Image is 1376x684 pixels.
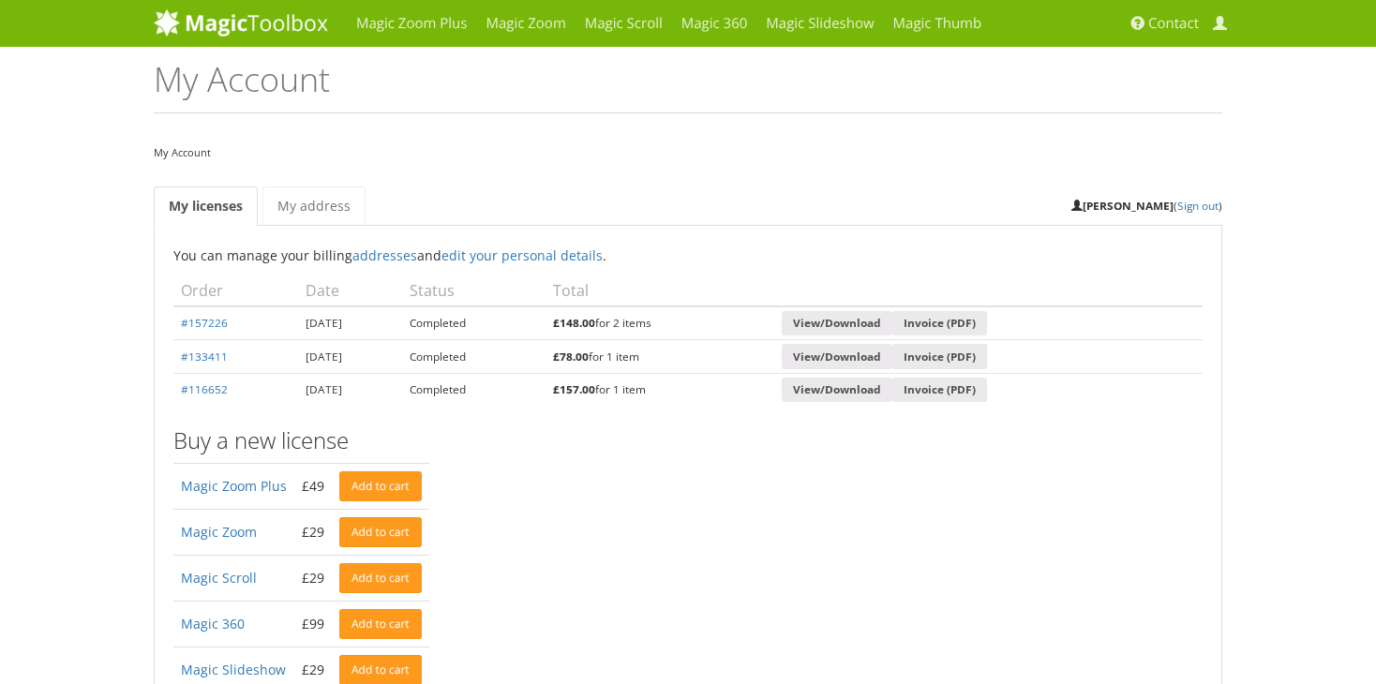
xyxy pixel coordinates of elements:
[294,463,332,509] td: £49
[892,344,987,369] a: Invoice (PDF)
[173,245,1203,266] p: You can manage your billing and .
[402,373,546,407] td: Completed
[181,477,287,495] a: Magic Zoom Plus
[546,306,774,340] td: for 2 items
[1177,198,1219,213] a: Sign out
[181,569,257,587] a: Magic Scroll
[553,315,560,330] span: £
[306,381,342,396] time: [DATE]
[173,428,1203,453] h3: Buy a new license
[181,523,257,541] a: Magic Zoom
[892,378,987,403] a: Invoice (PDF)
[546,373,774,407] td: for 1 item
[294,555,332,601] td: £29
[154,61,1222,113] h1: My Account
[306,315,342,330] time: [DATE]
[181,381,228,396] a: #116652
[553,381,560,396] span: £
[553,315,595,330] bdi: 148.00
[1148,14,1199,33] span: Contact
[154,186,258,226] a: My licenses
[181,315,228,330] a: #157226
[1071,198,1174,213] strong: [PERSON_NAME]
[306,349,342,364] time: [DATE]
[1071,198,1222,213] small: ( )
[181,280,223,301] span: Order
[553,381,595,396] bdi: 157.00
[782,378,892,403] a: View/Download
[339,471,422,501] a: Add to cart
[181,349,228,364] a: #133411
[546,339,774,373] td: for 1 item
[294,601,332,647] td: £99
[181,615,245,632] a: Magic 360
[339,563,422,593] a: Add to cart
[154,141,1222,163] nav: My Account
[410,280,455,301] span: Status
[441,246,603,264] a: edit your personal details
[339,609,422,639] a: Add to cart
[782,311,892,336] a: View/Download
[339,517,422,547] a: Add to cart
[262,186,366,226] a: My address
[553,280,589,301] span: Total
[553,349,560,364] span: £
[306,280,339,301] span: Date
[181,661,286,678] a: Magic Slideshow
[294,509,332,555] td: £29
[402,306,546,340] td: Completed
[352,246,417,264] a: addresses
[402,339,546,373] td: Completed
[154,8,328,37] img: MagicToolbox.com - Image tools for your website
[553,349,589,364] bdi: 78.00
[782,344,892,369] a: View/Download
[892,311,987,336] a: Invoice (PDF)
